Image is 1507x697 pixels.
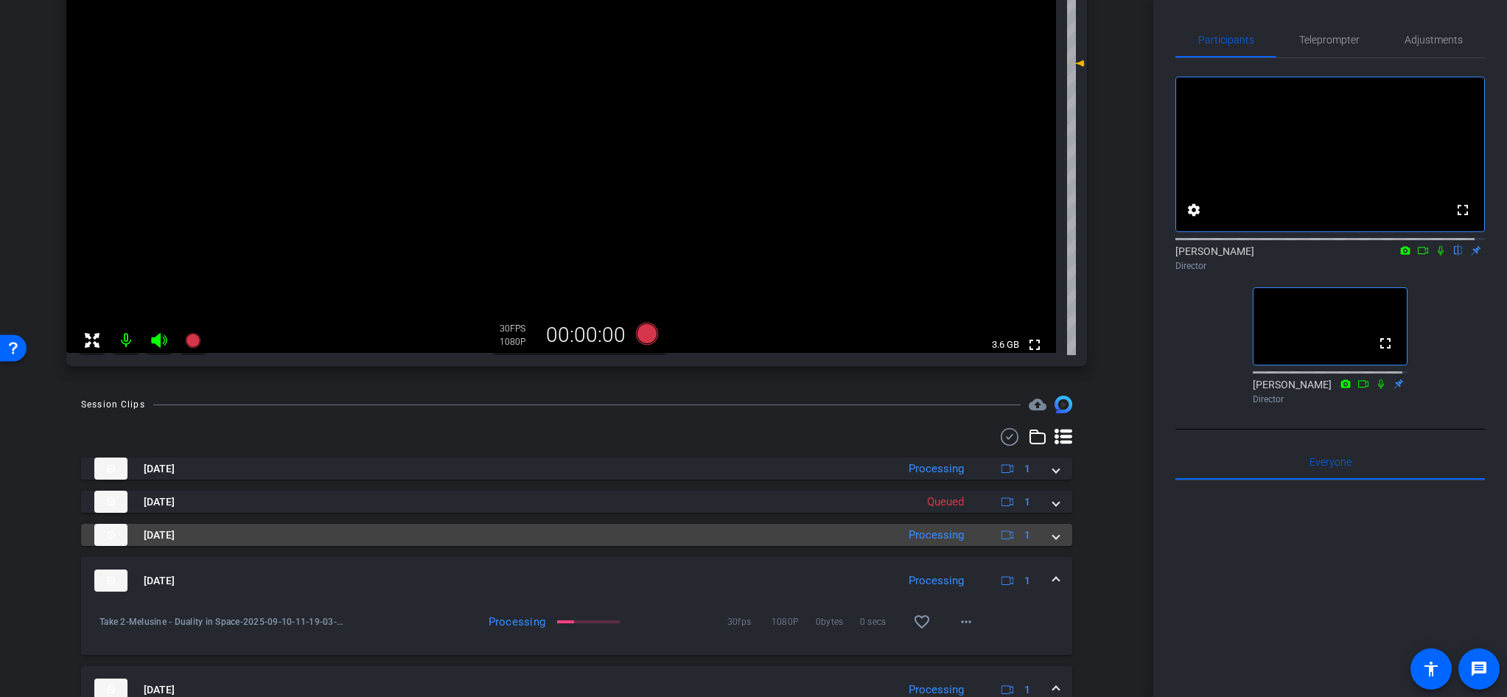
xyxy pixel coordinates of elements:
img: thumb-nail [94,491,127,513]
div: Processing [901,527,971,544]
div: Processing [440,614,553,629]
div: Director [1253,393,1408,406]
div: 1080P [500,336,536,348]
div: Director [1175,259,1485,273]
img: Session clips [1055,396,1072,413]
div: [PERSON_NAME] [1253,377,1408,406]
span: Teleprompter [1299,35,1360,45]
span: 0 secs [860,614,904,629]
mat-icon: cloud_upload [1029,396,1046,413]
mat-expansion-panel-header: thumb-nail[DATE]Processing1 [81,557,1072,604]
div: Queued [920,494,971,511]
mat-icon: settings [1185,201,1203,219]
span: [DATE] [144,494,175,510]
span: 0bytes [816,614,860,629]
div: thumb-nail[DATE]Processing1 [81,604,1072,655]
mat-expansion-panel-header: thumb-nail[DATE]Queued1 [81,491,1072,513]
mat-expansion-panel-header: thumb-nail[DATE]Processing1 [81,524,1072,546]
mat-icon: fullscreen [1454,201,1472,219]
mat-icon: fullscreen [1377,335,1394,352]
span: 1 [1024,494,1030,510]
div: Processing [901,572,971,589]
div: [PERSON_NAME] [1175,244,1485,273]
span: Destinations for your clips [1029,396,1046,413]
mat-icon: accessibility [1422,660,1440,678]
div: Session Clips [81,397,145,412]
span: 1 [1024,528,1030,543]
span: 1080P [772,614,816,629]
span: Participants [1198,35,1254,45]
span: 3.6 GB [987,336,1024,354]
span: 1 [1024,573,1030,589]
img: thumb-nail [94,458,127,480]
span: [DATE] [144,528,175,543]
mat-icon: favorite_border [913,613,931,631]
mat-icon: more_horiz [957,613,975,631]
span: Adjustments [1405,35,1463,45]
mat-icon: flip [1450,243,1467,256]
span: Everyone [1310,457,1352,467]
span: Take 2-Melusine - Duality in Space-2025-09-10-11-19-03-166-0 [99,614,344,629]
span: [DATE] [144,573,175,589]
div: 30 [500,323,536,335]
img: thumb-nail [94,524,127,546]
mat-icon: 4 dB [1067,55,1085,72]
mat-icon: message [1470,660,1488,678]
span: 30fps [727,614,772,629]
mat-icon: fullscreen [1026,336,1043,354]
span: FPS [510,323,525,334]
div: Processing [901,460,971,477]
div: 00:00:00 [536,323,635,348]
mat-expansion-panel-header: thumb-nail[DATE]Processing1 [81,458,1072,480]
span: [DATE] [144,461,175,477]
img: thumb-nail [94,570,127,592]
span: 1 [1024,461,1030,477]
